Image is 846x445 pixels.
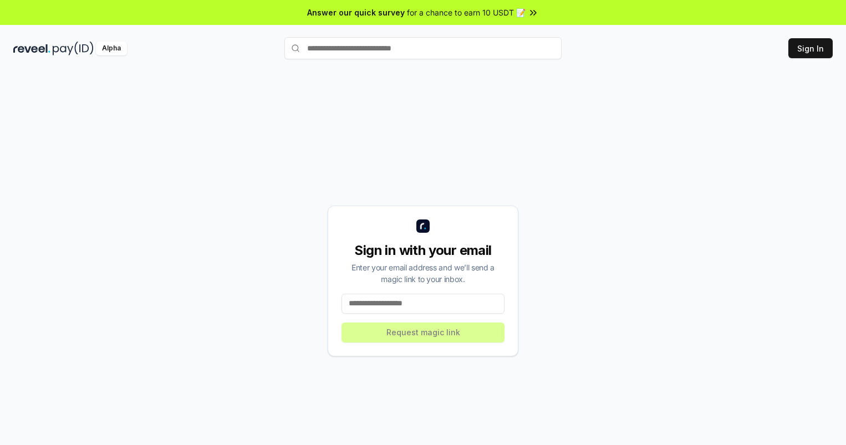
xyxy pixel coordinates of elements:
img: pay_id [53,42,94,55]
span: Answer our quick survey [307,7,405,18]
img: logo_small [416,219,430,233]
div: Alpha [96,42,127,55]
img: reveel_dark [13,42,50,55]
div: Sign in with your email [342,242,504,259]
span: for a chance to earn 10 USDT 📝 [407,7,526,18]
div: Enter your email address and we’ll send a magic link to your inbox. [342,262,504,285]
button: Sign In [788,38,833,58]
